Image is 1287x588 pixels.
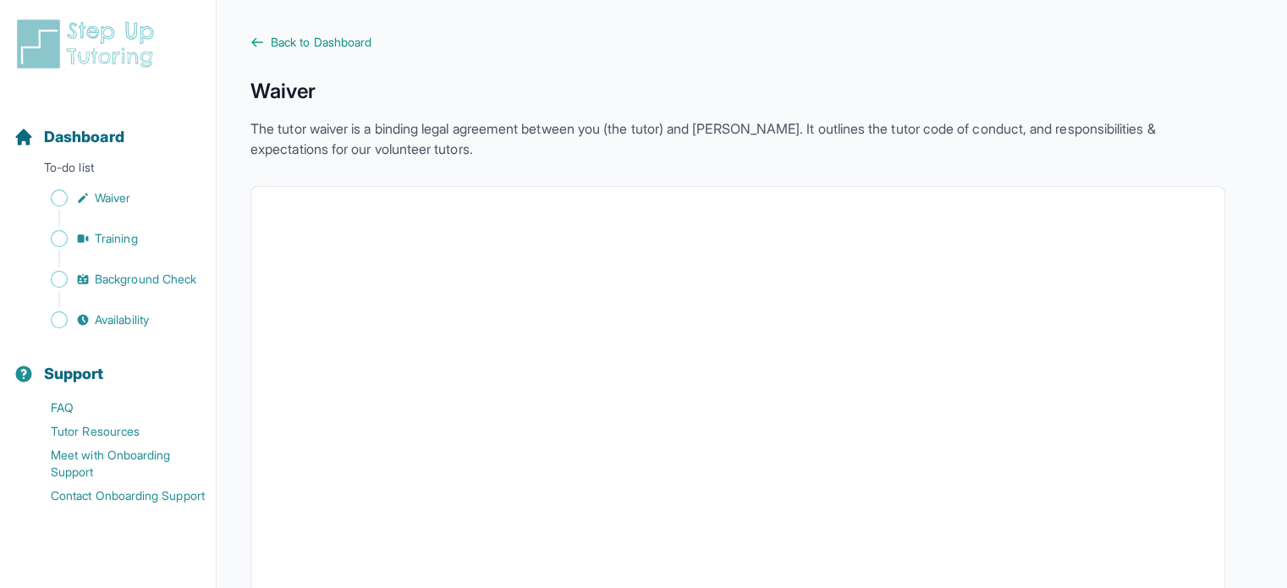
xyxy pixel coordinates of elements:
[14,17,164,71] img: logo
[250,118,1225,159] p: The tutor waiver is a binding legal agreement between you (the tutor) and [PERSON_NAME]. It outli...
[95,271,196,288] span: Background Check
[44,362,104,386] span: Support
[14,396,216,420] a: FAQ
[7,335,209,393] button: Support
[14,227,216,250] a: Training
[95,190,130,206] span: Waiver
[14,186,216,210] a: Waiver
[250,34,1225,51] a: Back to Dashboard
[250,78,1225,105] h1: Waiver
[14,308,216,332] a: Availability
[14,125,124,149] a: Dashboard
[7,159,209,183] p: To-do list
[95,311,149,328] span: Availability
[271,34,371,51] span: Back to Dashboard
[14,484,216,508] a: Contact Onboarding Support
[14,420,216,443] a: Tutor Resources
[95,230,138,247] span: Training
[44,125,124,149] span: Dashboard
[14,443,216,484] a: Meet with Onboarding Support
[14,267,216,291] a: Background Check
[7,98,209,156] button: Dashboard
